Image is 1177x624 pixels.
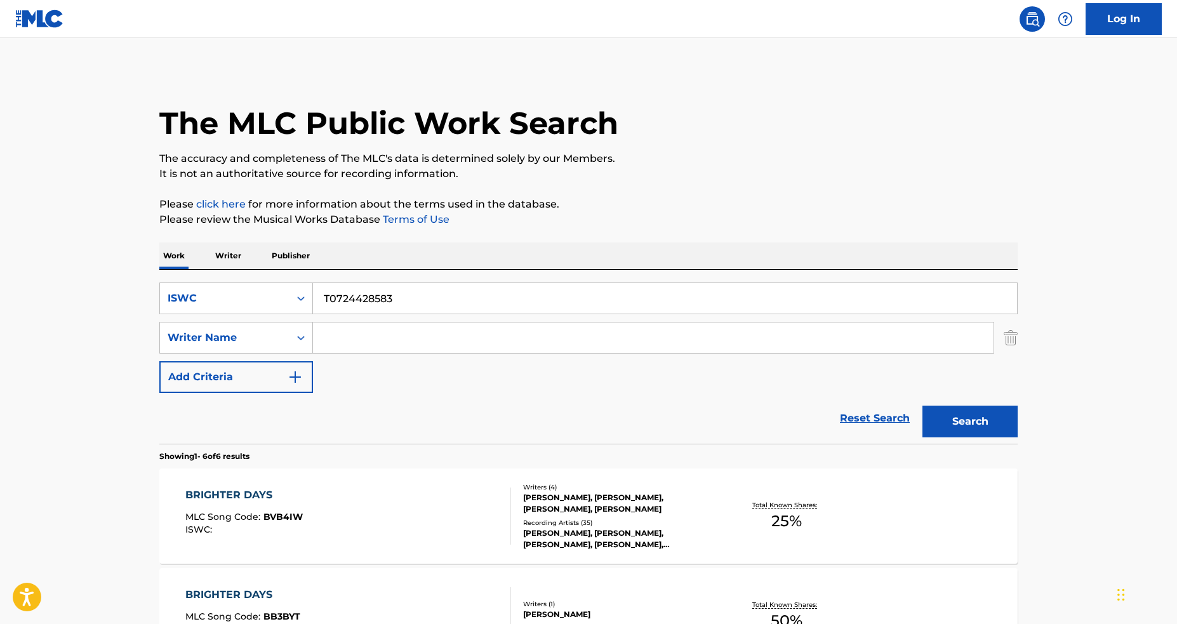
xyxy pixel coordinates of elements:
div: BRIGHTER DAYS [185,587,300,602]
img: Delete Criterion [1004,322,1018,354]
iframe: Chat Widget [1114,563,1177,624]
div: BRIGHTER DAYS [185,488,303,503]
div: Writer Name [168,330,282,345]
div: Help [1053,6,1078,32]
img: help [1058,11,1073,27]
span: ISWC : [185,524,215,535]
a: Terms of Use [380,213,449,225]
img: MLC Logo [15,10,64,28]
p: Please for more information about the terms used in the database. [159,197,1018,212]
h1: The MLC Public Work Search [159,104,618,142]
button: Add Criteria [159,361,313,393]
p: It is not an authoritative source for recording information. [159,166,1018,182]
div: [PERSON_NAME] [523,609,715,620]
div: [PERSON_NAME], [PERSON_NAME], [PERSON_NAME], [PERSON_NAME], [PERSON_NAME] [523,528,715,550]
div: Writers ( 4 ) [523,482,715,492]
div: ISWC [168,291,282,306]
p: Work [159,242,189,269]
span: MLC Song Code : [185,511,263,522]
a: Public Search [1020,6,1045,32]
div: Writers ( 1 ) [523,599,715,609]
div: Recording Artists ( 35 ) [523,518,715,528]
p: Total Known Shares: [752,600,820,609]
a: Reset Search [834,404,916,432]
div: Drag [1117,576,1125,614]
span: BVB4IW [263,511,303,522]
p: The accuracy and completeness of The MLC's data is determined solely by our Members. [159,151,1018,166]
span: MLC Song Code : [185,611,263,622]
img: 9d2ae6d4665cec9f34b9.svg [288,369,303,385]
a: BRIGHTER DAYSMLC Song Code:BVB4IWISWC:Writers (4)[PERSON_NAME], [PERSON_NAME], [PERSON_NAME], [PE... [159,468,1018,564]
p: Showing 1 - 6 of 6 results [159,451,249,462]
span: 25 % [771,510,802,533]
img: search [1025,11,1040,27]
span: BB3BYT [263,611,300,622]
a: Log In [1086,3,1162,35]
p: Writer [211,242,245,269]
p: Publisher [268,242,314,269]
a: click here [196,198,246,210]
button: Search [922,406,1018,437]
div: [PERSON_NAME], [PERSON_NAME], [PERSON_NAME], [PERSON_NAME] [523,492,715,515]
p: Total Known Shares: [752,500,820,510]
form: Search Form [159,282,1018,444]
p: Please review the Musical Works Database [159,212,1018,227]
